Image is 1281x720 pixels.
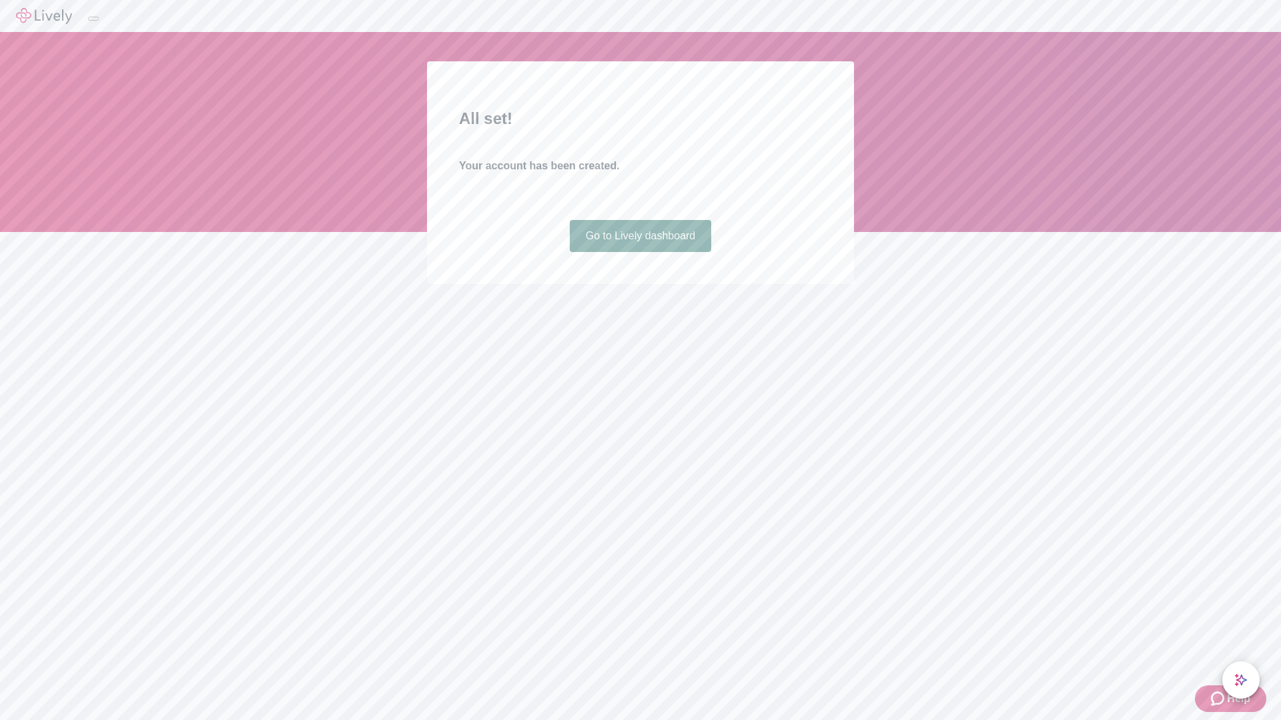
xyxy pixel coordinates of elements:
[570,220,712,252] a: Go to Lively dashboard
[459,158,822,174] h4: Your account has been created.
[1227,691,1250,707] span: Help
[459,107,822,131] h2: All set!
[1222,661,1260,699] button: chat
[16,8,72,24] img: Lively
[1211,691,1227,707] svg: Zendesk support icon
[88,17,99,21] button: Log out
[1195,685,1266,712] button: Zendesk support iconHelp
[1234,673,1248,687] svg: Lively AI Assistant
